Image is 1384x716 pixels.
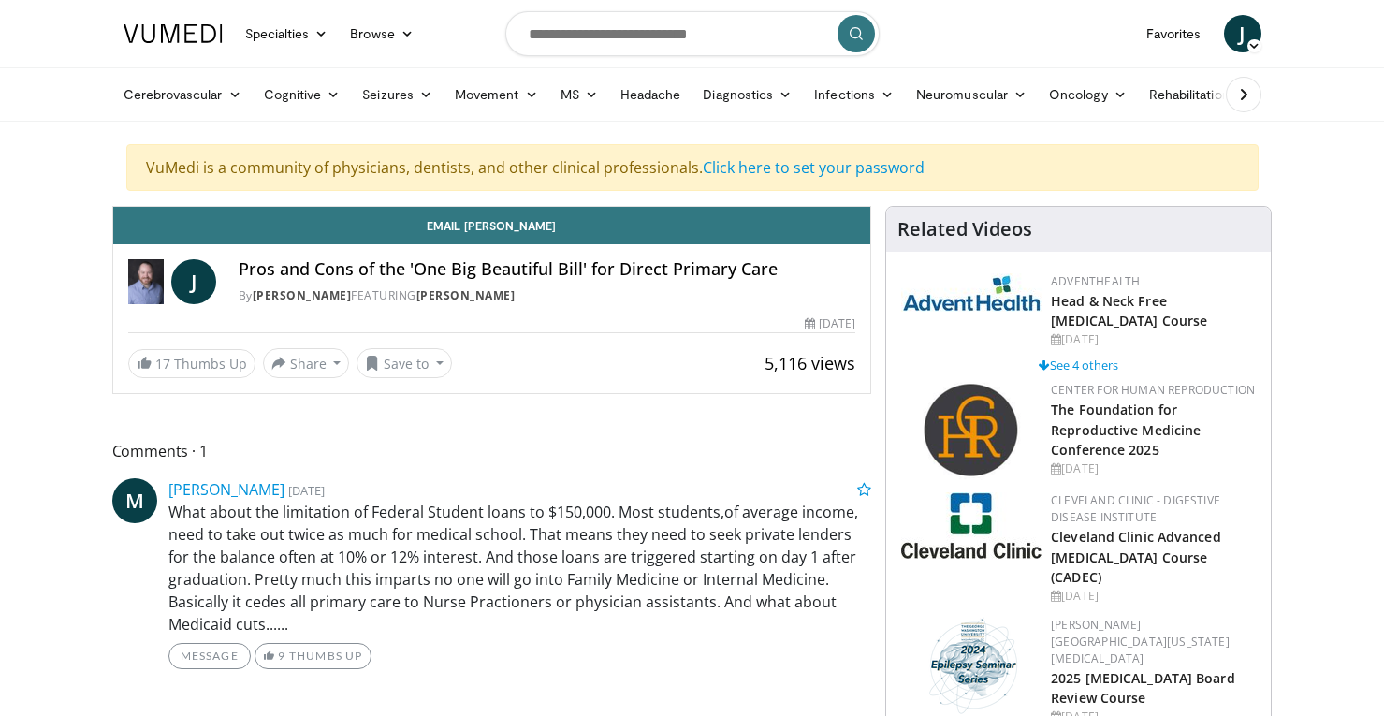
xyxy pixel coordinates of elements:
div: VuMedi is a community of physicians, dentists, and other clinical professionals. [126,144,1259,191]
a: 9 Thumbs Up [255,643,371,669]
button: Save to [357,348,452,378]
div: [DATE] [1051,331,1256,348]
a: AdventHealth [1051,273,1140,289]
a: Cleveland Clinic Advanced [MEDICAL_DATA] Course (CADEC) [1051,528,1221,585]
h4: Related Videos [897,218,1032,241]
a: Movement [444,76,549,113]
a: The Foundation for Reproductive Medicine Conference 2025 [1051,401,1201,458]
span: 5,116 views [765,352,855,374]
input: Search topics, interventions [505,11,880,56]
span: Comments 1 [112,439,872,463]
button: Share [263,348,350,378]
a: Message [168,643,251,669]
img: c058e059-5986-4522-8e32-16b7599f4943.png.150x105_q85_autocrop_double_scale_upscale_version-0.2.png [923,382,1021,480]
small: [DATE] [288,482,325,499]
p: What about the limitation of Federal Student loans to $150,000. Most students,of average income, ... [168,501,872,636]
a: [PERSON_NAME] [253,287,352,303]
a: Cognitive [253,76,352,113]
a: Infections [803,76,905,113]
a: [PERSON_NAME][GEOGRAPHIC_DATA][US_STATE][MEDICAL_DATA] [1051,617,1230,666]
span: 9 [278,649,285,663]
a: Diagnostics [692,76,803,113]
div: [DATE] [1051,588,1256,605]
h4: Pros and Cons of the 'One Big Beautiful Bill' for Direct Primary Care [239,259,855,280]
a: MS [549,76,609,113]
div: [DATE] [805,315,855,332]
a: M [112,478,157,523]
a: Rehabilitation [1138,76,1241,113]
span: 17 [155,355,170,373]
a: Head & Neck Free [MEDICAL_DATA] Course [1051,292,1207,329]
a: Cerebrovascular [112,76,253,113]
a: Seizures [351,76,444,113]
img: 5c3c682d-da39-4b33-93a5-b3fb6ba9580b.jpg.150x105_q85_autocrop_double_scale_upscale_version-0.2.jpg [901,273,1042,312]
a: [PERSON_NAME] [416,287,516,303]
a: See 4 others [1039,357,1118,373]
a: Oncology [1038,76,1138,113]
a: Neuromuscular [905,76,1038,113]
a: Specialties [234,15,340,52]
a: [PERSON_NAME] [168,479,284,500]
a: Center for Human Reproduction [1051,382,1255,398]
a: Click here to set your password [703,157,925,178]
a: Browse [339,15,425,52]
div: [DATE] [1051,460,1256,477]
a: 17 Thumbs Up [128,349,255,378]
a: Cleveland Clinic - Digestive Disease Institute [1051,492,1220,525]
img: Dr. Josh Umbehr [128,259,164,304]
div: By FEATURING [239,287,855,304]
a: 2025 [MEDICAL_DATA] Board Review Course [1051,669,1235,707]
a: Email [PERSON_NAME] [113,207,871,244]
a: Favorites [1135,15,1213,52]
a: J [1224,15,1261,52]
a: Headache [609,76,692,113]
img: 26c3db21-1732-4825-9e63-fd6a0021a399.jpg.150x105_q85_autocrop_double_scale_upscale_version-0.2.jpg [901,492,1042,559]
img: VuMedi Logo [124,24,223,43]
img: 76bc84c6-69a7-4c34-b56c-bd0b7f71564d.png.150x105_q85_autocrop_double_scale_upscale_version-0.2.png [921,617,1023,715]
a: J [171,259,216,304]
